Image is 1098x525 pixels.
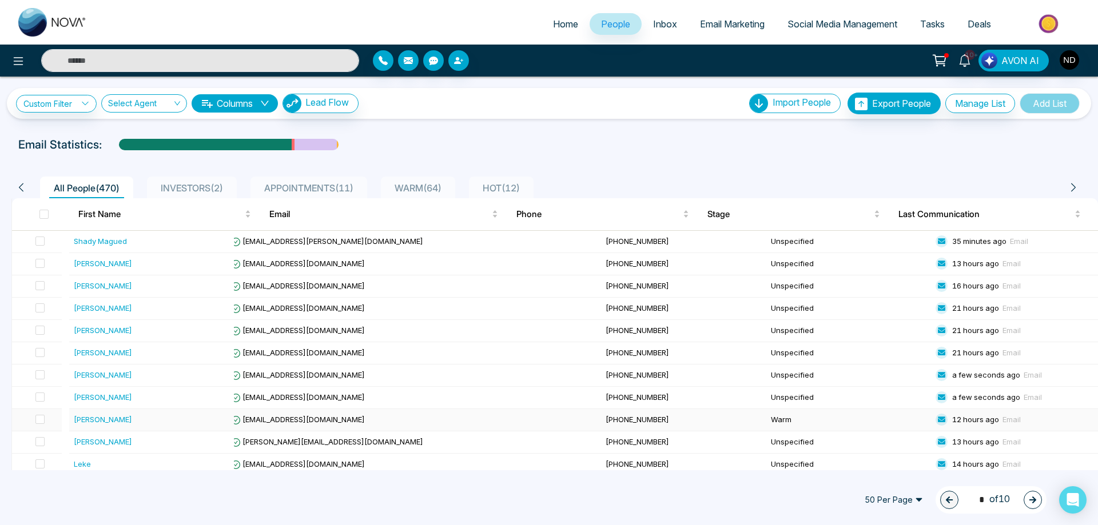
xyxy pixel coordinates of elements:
th: Last Communication [889,198,1098,230]
span: Email [1002,326,1021,335]
a: Email Marketing [689,13,776,35]
div: [PERSON_NAME] [74,302,132,314]
span: Email [1002,437,1021,446]
span: a few seconds ago [952,392,1020,402]
th: Phone [507,198,698,230]
span: Social Media Management [787,18,897,30]
a: Deals [956,13,1002,35]
span: Import People [773,97,831,108]
td: Unspecified [766,320,932,342]
td: Unspecified [766,431,932,454]
span: 21 hours ago [952,303,999,312]
span: Phone [516,207,681,221]
span: [EMAIL_ADDRESS][DOMAIN_NAME] [231,259,365,268]
span: [EMAIL_ADDRESS][DOMAIN_NAME] [231,303,365,312]
span: [EMAIL_ADDRESS][DOMAIN_NAME] [231,415,365,424]
span: Email [1002,281,1021,290]
span: Email [1024,370,1042,379]
span: Home [553,18,578,30]
span: [PHONE_NUMBER] [606,459,669,468]
span: [EMAIL_ADDRESS][DOMAIN_NAME] [231,392,365,402]
a: Home [542,13,590,35]
span: Export People [872,98,931,109]
img: Lead Flow [981,53,997,69]
span: down [260,99,269,108]
div: [PERSON_NAME] [74,258,132,269]
button: Lead Flow [283,94,359,113]
span: 50 Per Page [857,491,931,509]
span: 21 hours ago [952,326,999,335]
td: Unspecified [766,342,932,364]
td: Unspecified [766,454,932,476]
div: Shady Magued [74,235,127,247]
span: Email [1002,259,1021,268]
span: 10+ [965,50,975,60]
span: All People ( 470 ) [49,182,124,194]
a: Tasks [909,13,956,35]
button: AVON AI [978,50,1049,71]
span: [PHONE_NUMBER] [606,415,669,424]
span: 16 hours ago [952,281,999,290]
th: Email [260,198,507,230]
span: First Name [78,207,242,221]
span: 21 hours ago [952,348,999,357]
a: Custom Filter [16,95,97,113]
td: Unspecified [766,253,932,275]
div: Open Intercom Messenger [1059,486,1087,514]
th: Stage [698,198,889,230]
span: Email [269,207,490,221]
span: [PHONE_NUMBER] [606,437,669,446]
span: APPOINTMENTS ( 11 ) [260,182,358,194]
img: User Avatar [1060,50,1079,70]
div: [PERSON_NAME] [74,280,132,291]
span: AVON AI [1001,54,1039,67]
span: of 10 [972,492,1010,507]
td: Unspecified [766,387,932,409]
img: Nova CRM Logo [18,8,87,37]
span: [PHONE_NUMBER] [606,281,669,290]
div: [PERSON_NAME] [74,391,132,403]
td: Unspecified [766,298,932,320]
p: Email Statistics: [18,136,102,153]
span: 13 hours ago [952,437,999,446]
div: [PERSON_NAME] [74,347,132,358]
span: [EMAIL_ADDRESS][PERSON_NAME][DOMAIN_NAME] [231,237,423,246]
div: [PERSON_NAME] [74,324,132,336]
div: Leke [74,458,91,470]
span: Email [1002,348,1021,357]
span: Tasks [920,18,945,30]
span: 13 hours ago [952,259,999,268]
span: Inbox [653,18,677,30]
button: Columnsdown [192,94,278,113]
span: [PHONE_NUMBER] [606,370,669,379]
span: Email [1010,237,1028,246]
span: Lead Flow [305,97,349,108]
span: Email Marketing [700,18,765,30]
button: Manage List [945,94,1015,113]
span: [PHONE_NUMBER] [606,259,669,268]
span: 12 hours ago [952,415,999,424]
span: a few seconds ago [952,370,1020,379]
span: WARM ( 64 ) [390,182,446,194]
div: [PERSON_NAME] [74,369,132,380]
span: [EMAIL_ADDRESS][DOMAIN_NAME] [231,370,365,379]
span: Email [1002,459,1021,468]
span: Email [1024,392,1042,402]
button: Export People [848,93,941,114]
span: [PHONE_NUMBER] [606,392,669,402]
img: Market-place.gif [1008,11,1091,37]
a: 10+ [951,50,978,70]
span: HOT ( 12 ) [478,182,524,194]
td: Unspecified [766,364,932,387]
td: Unspecified [766,275,932,298]
td: Warm [766,409,932,431]
span: [PHONE_NUMBER] [606,326,669,335]
span: Stage [707,207,872,221]
a: Inbox [642,13,689,35]
span: [EMAIL_ADDRESS][DOMAIN_NAME] [231,326,365,335]
span: People [601,18,630,30]
div: [PERSON_NAME] [74,414,132,425]
span: Last Communication [898,207,1072,221]
span: 14 hours ago [952,459,999,468]
span: INVESTORS ( 2 ) [156,182,228,194]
